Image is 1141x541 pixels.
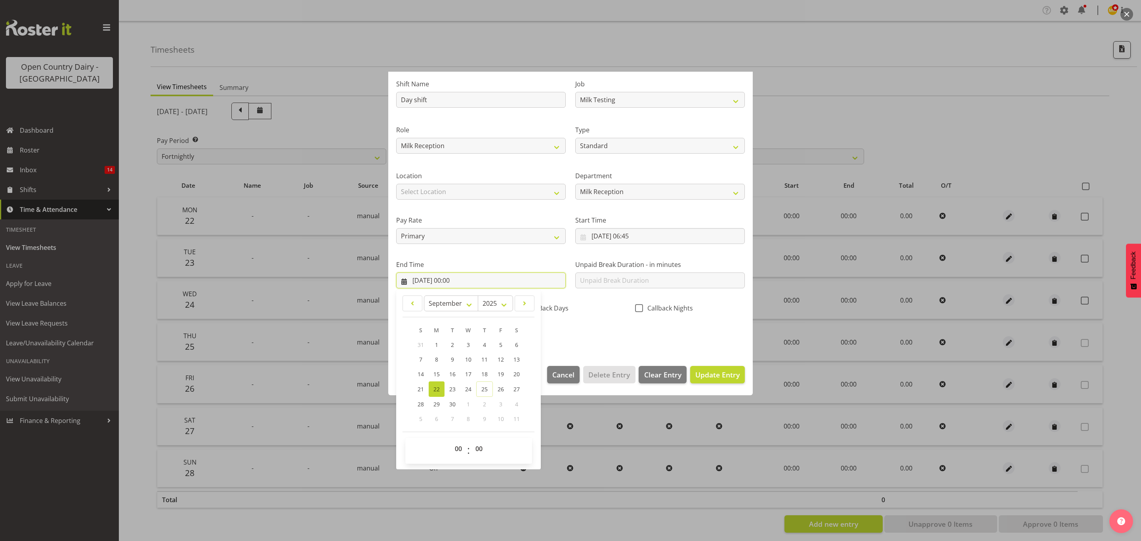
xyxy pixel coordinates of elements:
a: 30 [445,397,460,411]
span: Cancel [552,370,574,380]
span: T [483,326,486,334]
a: 14 [413,367,429,381]
span: 7 [419,356,422,363]
span: 18 [481,370,488,378]
span: 1 [467,400,470,408]
span: 20 [513,370,520,378]
a: 17 [460,367,476,381]
span: 21 [418,385,424,393]
span: 16 [449,370,456,378]
span: 10 [498,415,504,423]
a: 4 [476,337,493,352]
span: W [466,326,471,334]
span: 30 [449,400,456,408]
span: 5 [499,341,502,349]
label: Unpaid Break Duration - in minutes [575,260,745,269]
span: 4 [515,400,518,408]
span: 9 [451,356,454,363]
button: Delete Entry [583,366,635,383]
span: 10 [465,356,471,363]
input: Click to select... [575,228,745,244]
a: 23 [445,381,460,397]
span: 22 [433,385,440,393]
label: Shift Name [396,79,566,89]
a: 19 [493,367,509,381]
a: 12 [493,352,509,367]
a: 20 [509,367,525,381]
img: help-xxl-2.png [1117,517,1125,525]
span: : [467,441,470,461]
a: 22 [429,381,445,397]
a: 29 [429,397,445,411]
span: 27 [513,385,520,393]
span: Update Entry [695,370,740,379]
span: 29 [433,400,440,408]
label: End Time [396,260,566,269]
span: 12 [498,356,504,363]
span: 28 [418,400,424,408]
a: 21 [413,381,429,397]
a: 5 [493,337,509,352]
span: 4 [483,341,486,349]
span: 1 [435,341,438,349]
label: Job [575,79,745,89]
a: 10 [460,352,476,367]
a: 6 [509,337,525,352]
span: 11 [481,356,488,363]
span: S [515,326,518,334]
span: F [499,326,502,334]
span: M [434,326,439,334]
span: 23 [449,385,456,393]
span: 3 [499,400,502,408]
label: Start Time [575,215,745,225]
a: 28 [413,397,429,411]
a: 1 [429,337,445,352]
span: 8 [467,415,470,423]
a: 24 [460,381,476,397]
span: Delete Entry [588,370,630,380]
span: 6 [435,415,438,423]
span: 14 [418,370,424,378]
input: Shift Name [396,92,566,108]
a: 26 [493,381,509,397]
span: 7 [451,415,454,423]
span: 11 [513,415,520,423]
span: 31 [418,341,424,349]
a: 9 [445,352,460,367]
label: Location [396,171,566,181]
label: Pay Rate [396,215,566,225]
span: Clear Entry [644,370,681,380]
button: Feedback - Show survey [1126,244,1141,297]
a: 18 [476,367,493,381]
span: 25 [481,385,488,393]
a: 25 [476,381,493,397]
span: 26 [498,385,504,393]
span: Feedback [1130,251,1137,279]
span: 8 [435,356,438,363]
span: 19 [498,370,504,378]
button: Cancel [547,366,580,383]
span: CallBack Days [523,304,569,312]
label: Department [575,171,745,181]
label: Type [575,125,745,135]
a: 16 [445,367,460,381]
a: 11 [476,352,493,367]
input: Unpaid Break Duration [575,272,745,288]
span: 9 [483,415,486,423]
span: T [451,326,454,334]
span: 13 [513,356,520,363]
span: 2 [451,341,454,349]
span: 6 [515,341,518,349]
a: 8 [429,352,445,367]
a: 27 [509,381,525,397]
span: 2 [483,400,486,408]
a: 13 [509,352,525,367]
span: 15 [433,370,440,378]
span: 24 [465,385,471,393]
span: 17 [465,370,471,378]
a: 7 [413,352,429,367]
input: Click to select... [396,272,566,288]
label: Role [396,125,566,135]
a: 3 [460,337,476,352]
button: Clear Entry [639,366,686,383]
